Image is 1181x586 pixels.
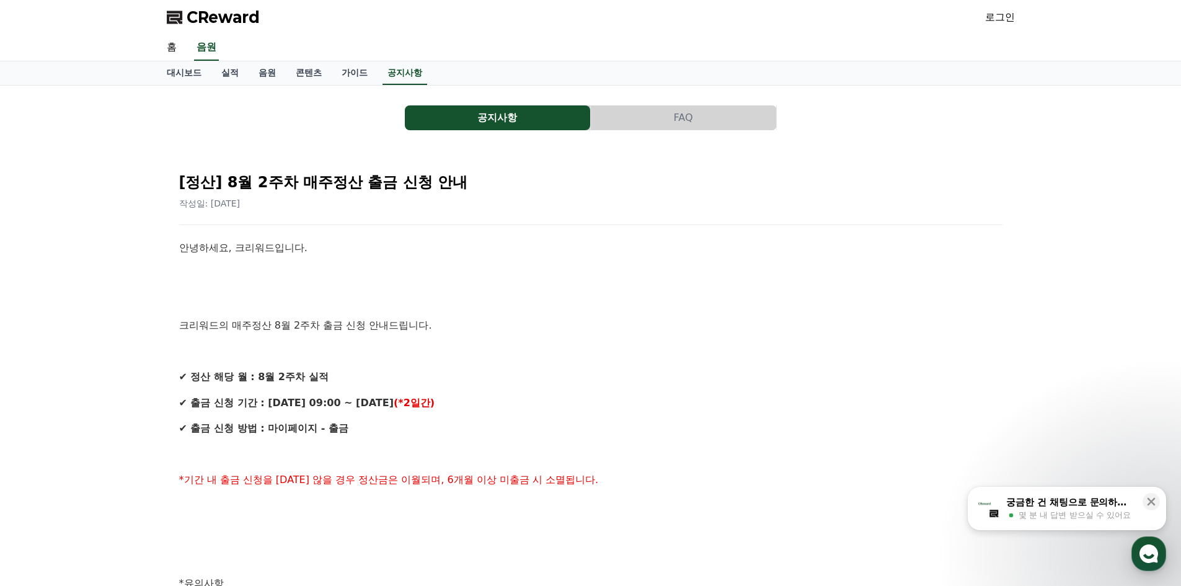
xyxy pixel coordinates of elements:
p: 안녕하세요, 크리워드입니다. [179,240,1002,256]
button: FAQ [591,105,776,130]
strong: (*2일간) [394,397,435,409]
a: 대화 [82,393,160,424]
span: 작성일: [DATE] [179,198,241,208]
button: 공지사항 [405,105,590,130]
strong: ✔ 정산 해당 월 : 8월 2주차 실적 [179,371,329,383]
a: 공지사항 [383,61,427,85]
span: 홈 [39,412,46,422]
a: 음원 [249,61,286,85]
strong: ✔ 출금 신청 기간 : [DATE] 09:00 ~ [DATE] [179,397,394,409]
a: 홈 [157,35,187,61]
span: CReward [187,7,260,27]
a: 가이드 [332,61,378,85]
h2: [정산] 8월 2주차 매주정산 출금 신청 안내 [179,172,1002,192]
span: 대화 [113,412,128,422]
a: 실적 [211,61,249,85]
span: *기간 내 출금 신청을 [DATE] 않을 경우 정산금은 이월되며, 6개월 이상 미출금 시 소멸됩니다. [179,474,599,486]
a: 홈 [4,393,82,424]
a: 설정 [160,393,238,424]
a: 로그인 [985,10,1015,25]
span: 설정 [192,412,206,422]
strong: ✔ 출금 신청 방법 : 마이페이지 - 출금 [179,422,348,434]
a: 음원 [194,35,219,61]
p: 크리워드의 매주정산 8월 2주차 출금 신청 안내드립니다. [179,317,1002,334]
a: FAQ [591,105,777,130]
a: CReward [167,7,260,27]
a: 콘텐츠 [286,61,332,85]
a: 공지사항 [405,105,591,130]
a: 대시보드 [157,61,211,85]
